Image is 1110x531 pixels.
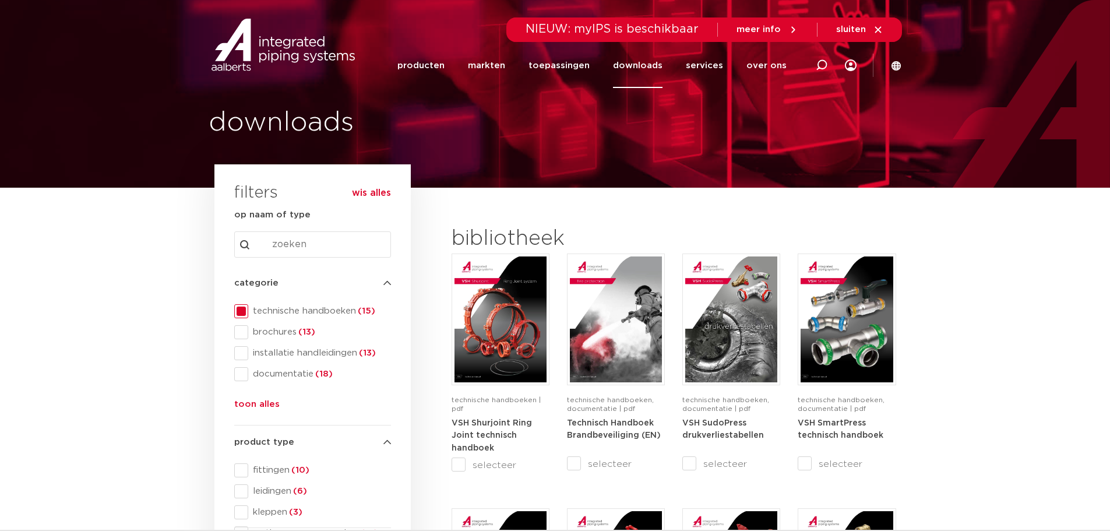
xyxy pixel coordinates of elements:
[682,419,764,440] strong: VSH SudoPress drukverliestabellen
[798,419,883,440] strong: VSH SmartPress technisch handboek
[313,370,333,378] span: (18)
[248,347,391,359] span: installatie handleidingen
[737,24,798,35] a: meer info
[836,25,866,34] span: sluiten
[452,396,541,412] span: technische handboeken | pdf
[452,419,532,452] a: VSH Shurjoint Ring Joint technisch handboek
[291,487,307,495] span: (6)
[746,43,787,88] a: over ons
[452,419,532,452] strong: VSH Shurjoint Ring Joint technisch handboek
[526,23,699,35] span: NIEUW: myIPS is beschikbaar
[248,368,391,380] span: documentatie
[234,505,391,519] div: kleppen(3)
[567,419,661,440] a: Technisch Handboek Brandbeveiliging (EN)
[356,307,375,315] span: (15)
[682,396,769,412] span: technische handboeken, documentatie | pdf
[234,484,391,498] div: leidingen(6)
[798,457,896,471] label: selecteer
[209,104,549,142] h1: downloads
[682,419,764,440] a: VSH SudoPress drukverliestabellen
[290,466,309,474] span: (10)
[801,256,893,382] img: VSH-SmartPress_A4TM_5009301_2023_2.0-EN-pdf.jpg
[248,305,391,317] span: technische handboeken
[287,508,302,516] span: (3)
[567,419,661,440] strong: Technisch Handboek Brandbeveiliging (EN)
[452,225,659,253] h2: bibliotheek
[528,43,590,88] a: toepassingen
[798,419,883,440] a: VSH SmartPress technisch handboek
[248,465,391,476] span: fittingen
[234,304,391,318] div: technische handboeken(15)
[248,486,391,497] span: leidingen
[798,396,885,412] span: technische handboeken, documentatie | pdf
[452,458,549,472] label: selecteer
[686,43,723,88] a: services
[836,24,883,35] a: sluiten
[234,210,311,219] strong: op naam of type
[234,435,391,449] h4: product type
[297,328,315,336] span: (13)
[234,398,280,416] button: toon alles
[234,346,391,360] div: installatie handleidingen(13)
[397,43,787,88] nav: Menu
[454,256,547,382] img: VSH-Shurjoint-RJ_A4TM_5011380_2025_1.1_EN-pdf.jpg
[682,457,780,471] label: selecteer
[613,43,663,88] a: downloads
[357,349,376,357] span: (13)
[248,326,391,338] span: brochures
[248,507,391,518] span: kleppen
[234,463,391,477] div: fittingen(10)
[468,43,505,88] a: markten
[685,256,777,382] img: VSH-SudoPress_A4PLT_5007706_2024-2.0_NL-pdf.jpg
[737,25,781,34] span: meer info
[567,396,654,412] span: technische handboeken, documentatie | pdf
[570,256,662,382] img: FireProtection_A4TM_5007915_2025_2.0_EN-pdf.jpg
[567,457,665,471] label: selecteer
[234,276,391,290] h4: categorie
[397,43,445,88] a: producten
[352,187,391,199] button: wis alles
[234,325,391,339] div: brochures(13)
[234,367,391,381] div: documentatie(18)
[234,180,278,208] h3: filters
